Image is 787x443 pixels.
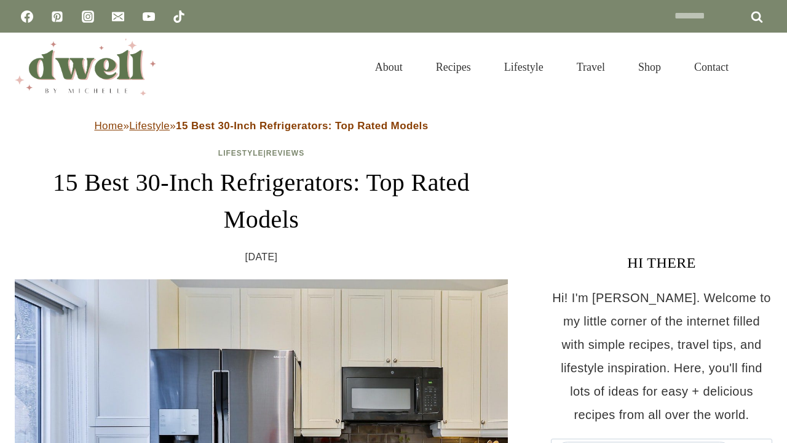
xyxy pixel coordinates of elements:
[94,120,123,132] a: Home
[488,46,560,89] a: Lifestyle
[622,46,678,89] a: Shop
[76,4,100,29] a: Instagram
[419,46,488,89] a: Recipes
[551,252,772,274] h3: HI THERE
[751,57,772,78] button: View Search Form
[266,149,304,158] a: Reviews
[15,39,156,95] img: DWELL by michelle
[15,164,508,238] h1: 15 Best 30-Inch Refrigerators: Top Rated Models
[129,120,170,132] a: Lifestyle
[176,120,429,132] strong: 15 Best 30-Inch Refrigerators: Top Rated Models
[678,46,745,89] a: Contact
[560,46,622,89] a: Travel
[167,4,191,29] a: TikTok
[358,46,419,89] a: About
[551,286,772,426] p: Hi! I'm [PERSON_NAME]. Welcome to my little corner of the internet filled with simple recipes, tr...
[218,149,304,158] span: |
[94,120,428,132] span: » »
[245,248,278,266] time: [DATE]
[358,46,745,89] nav: Primary Navigation
[106,4,130,29] a: Email
[218,149,264,158] a: Lifestyle
[15,4,39,29] a: Facebook
[136,4,161,29] a: YouTube
[45,4,69,29] a: Pinterest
